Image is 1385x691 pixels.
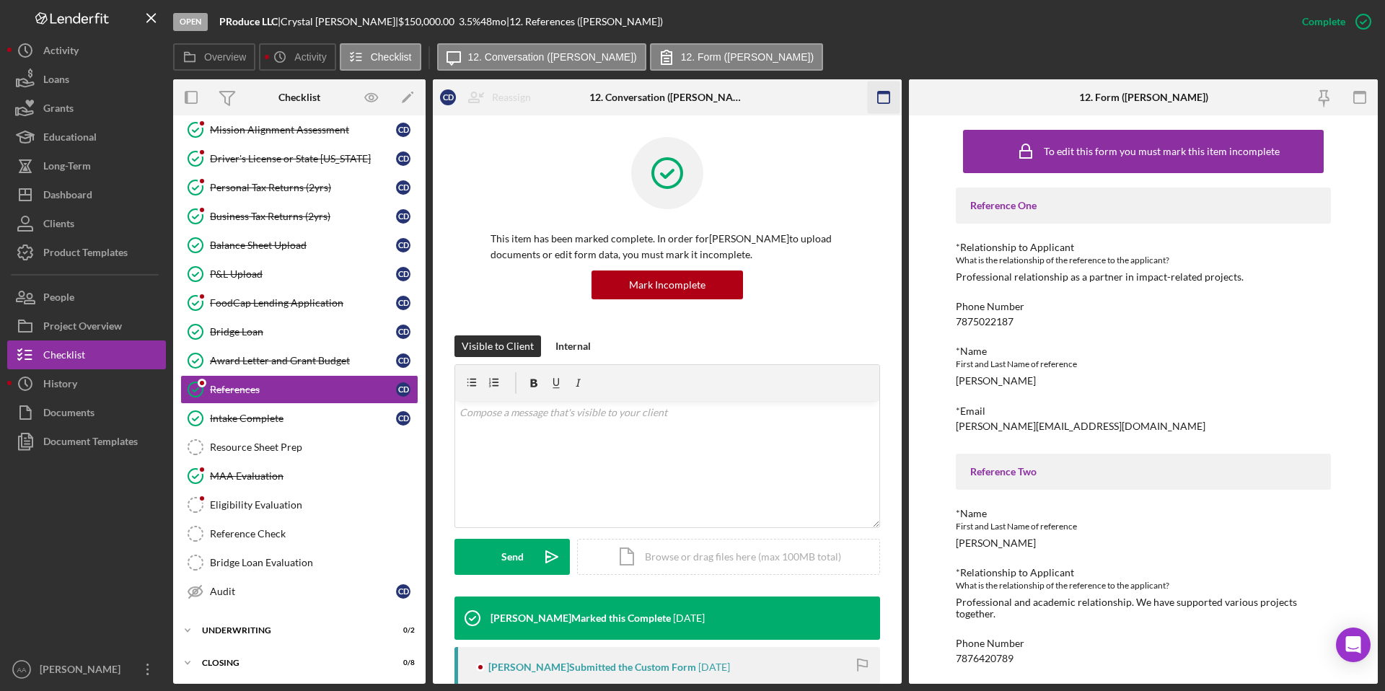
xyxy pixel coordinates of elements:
[396,209,410,224] div: C D
[43,312,122,344] div: Project Overview
[259,43,335,71] button: Activity
[43,398,94,431] div: Documents
[629,270,705,299] div: Mark Incomplete
[43,238,128,270] div: Product Templates
[555,335,591,357] div: Internal
[398,16,459,27] div: $150,000.00
[210,211,396,222] div: Business Tax Returns (2yrs)
[180,433,418,462] a: Resource Sheet Prep
[210,528,418,540] div: Reference Check
[492,83,531,112] div: Reassign
[956,653,1014,664] div: 7876420789
[956,271,1244,283] div: Professional relationship as a partner in impact-related projects.
[210,182,396,193] div: Personal Tax Returns (2yrs)
[43,209,74,242] div: Clients
[180,115,418,144] a: Mission Alignment AssessmentCD
[43,283,74,315] div: People
[180,577,418,606] a: AuditCD
[7,36,166,65] button: Activity
[340,43,421,71] button: Checklist
[7,283,166,312] button: People
[673,612,705,624] time: 2025-08-04 13:41
[956,316,1014,327] div: 7875022187
[459,16,480,27] div: 3.5 %
[219,16,281,27] div: |
[956,597,1331,620] div: Professional and academic relationship. We have supported various projects together.
[180,202,418,231] a: Business Tax Returns (2yrs)CD
[1336,628,1371,662] div: Open Intercom Messenger
[491,612,671,624] div: [PERSON_NAME] Marked this Complete
[468,51,637,63] label: 12. Conversation ([PERSON_NAME])
[180,490,418,519] a: Eligibility Evaluation
[210,326,396,338] div: Bridge Loan
[956,253,1331,268] div: What is the relationship of the reference to the applicant?
[43,180,92,213] div: Dashboard
[956,638,1331,649] div: Phone Number
[294,51,326,63] label: Activity
[454,539,570,575] button: Send
[204,51,246,63] label: Overview
[210,153,396,164] div: Driver's License or State [US_STATE]
[278,92,320,103] div: Checklist
[956,242,1331,253] div: *Relationship to Applicant
[219,15,278,27] b: PRoduce LLC
[1288,7,1378,36] button: Complete
[956,567,1331,578] div: *Relationship to Applicant
[173,43,255,71] button: Overview
[681,51,814,63] label: 12. Form ([PERSON_NAME])
[956,357,1331,371] div: First and Last Name of reference
[433,83,545,112] button: CDReassign
[1044,146,1280,157] div: To edit this form you must mark this item incomplete
[180,462,418,490] a: MAA Evaluation
[1302,7,1345,36] div: Complete
[7,123,166,151] button: Educational
[491,231,844,263] p: This item has been marked complete. In order for [PERSON_NAME] to upload documents or edit form d...
[956,405,1331,417] div: *Email
[210,441,418,453] div: Resource Sheet Prep
[210,413,396,424] div: Intake Complete
[396,238,410,252] div: C D
[210,499,418,511] div: Eligibility Evaluation
[396,411,410,426] div: C D
[389,626,415,635] div: 0 / 2
[389,659,415,667] div: 0 / 8
[396,296,410,310] div: C D
[506,16,663,27] div: | 12. References ([PERSON_NAME])
[488,661,696,673] div: [PERSON_NAME] Submitted the Custom Form
[180,231,418,260] a: Balance Sheet UploadCD
[43,36,79,69] div: Activity
[7,238,166,267] a: Product Templates
[592,270,743,299] button: Mark Incomplete
[202,659,379,667] div: Closing
[7,398,166,427] a: Documents
[180,346,418,375] a: Award Letter and Grant BudgetCD
[173,13,208,31] div: Open
[43,340,85,373] div: Checklist
[210,355,396,366] div: Award Letter and Grant Budget
[7,151,166,180] button: Long-Term
[650,43,823,71] button: 12. Form ([PERSON_NAME])
[7,65,166,94] a: Loans
[396,584,410,599] div: C D
[36,655,130,687] div: [PERSON_NAME]
[180,144,418,173] a: Driver's License or State [US_STATE]CD
[180,404,418,433] a: Intake CompleteCD
[7,94,166,123] button: Grants
[7,180,166,209] button: Dashboard
[43,123,97,155] div: Educational
[956,345,1331,357] div: *Name
[7,209,166,238] a: Clients
[180,548,418,577] a: Bridge Loan Evaluation
[43,369,77,402] div: History
[7,427,166,456] button: Document Templates
[210,557,418,568] div: Bridge Loan Evaluation
[371,51,412,63] label: Checklist
[396,180,410,195] div: C D
[956,301,1331,312] div: Phone Number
